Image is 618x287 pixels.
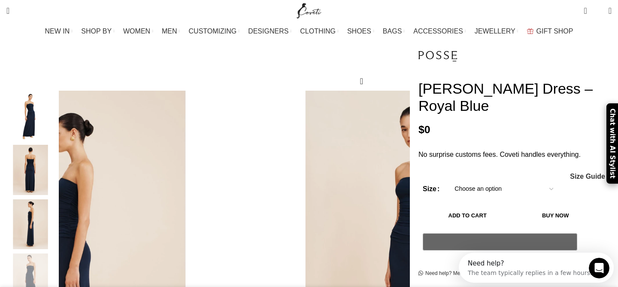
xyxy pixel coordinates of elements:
span: JEWELLERY [475,27,515,35]
a: Site logo [295,6,324,14]
img: Sasha Strapless Dress - Royal Blue [4,91,57,141]
span: CLOTHING [300,27,336,35]
h1: [PERSON_NAME] Dress – Royal Blue [418,80,612,115]
a: Search [2,2,14,19]
span: DESIGNERS [248,27,288,35]
img: Posse The label [4,199,57,250]
a: GIFT SHOP [527,23,573,40]
a: BAGS [383,23,405,40]
span: CUSTOMIZING [189,27,237,35]
span: NEW IN [45,27,70,35]
button: Add to cart [423,207,512,225]
a: ACCESSORIES [413,23,466,40]
a: Size Guide [570,173,605,180]
div: Open Intercom Messenger [3,3,158,27]
span: $ [418,124,424,135]
a: WOMEN [123,23,153,40]
a: CLOTHING [300,23,339,40]
img: Posse The label [418,37,457,76]
button: Pay with GPay [423,233,577,250]
span: MEN [162,27,177,35]
div: Main navigation [2,23,616,40]
a: CUSTOMIZING [189,23,240,40]
span: 0 [595,9,602,15]
div: The team typically replies in a few hours. [9,14,133,23]
a: SHOES [347,23,374,40]
div: 1 / 5 [4,91,57,145]
span: WOMEN [123,27,150,35]
span: 0 [585,4,591,11]
a: SHOP BY [81,23,115,40]
img: Posse The label dresses [4,145,57,195]
p: No surprise customs fees. Coveti handles everything. [418,149,612,160]
button: Buy now [516,207,594,225]
span: GIFT SHOP [536,27,573,35]
span: SHOP BY [81,27,112,35]
img: GiftBag [527,28,533,34]
label: Size [423,183,439,195]
div: Need help? [9,7,133,14]
iframe: Intercom live chat [589,258,609,278]
span: ACCESSORIES [413,27,463,35]
a: 0 [579,2,591,19]
div: My Wishlist [594,2,602,19]
a: DESIGNERS [248,23,291,40]
a: Need help? Messages us on WhatsApp [418,270,516,277]
div: 2 / 5 [4,145,57,199]
span: SHOES [347,27,371,35]
iframe: Intercom live chat discovery launcher [459,253,614,283]
a: MEN [162,23,180,40]
a: JEWELLERY [475,23,518,40]
div: 3 / 5 [4,199,57,254]
span: BAGS [383,27,402,35]
a: NEW IN [45,23,73,40]
bdi: 0 [418,124,430,135]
